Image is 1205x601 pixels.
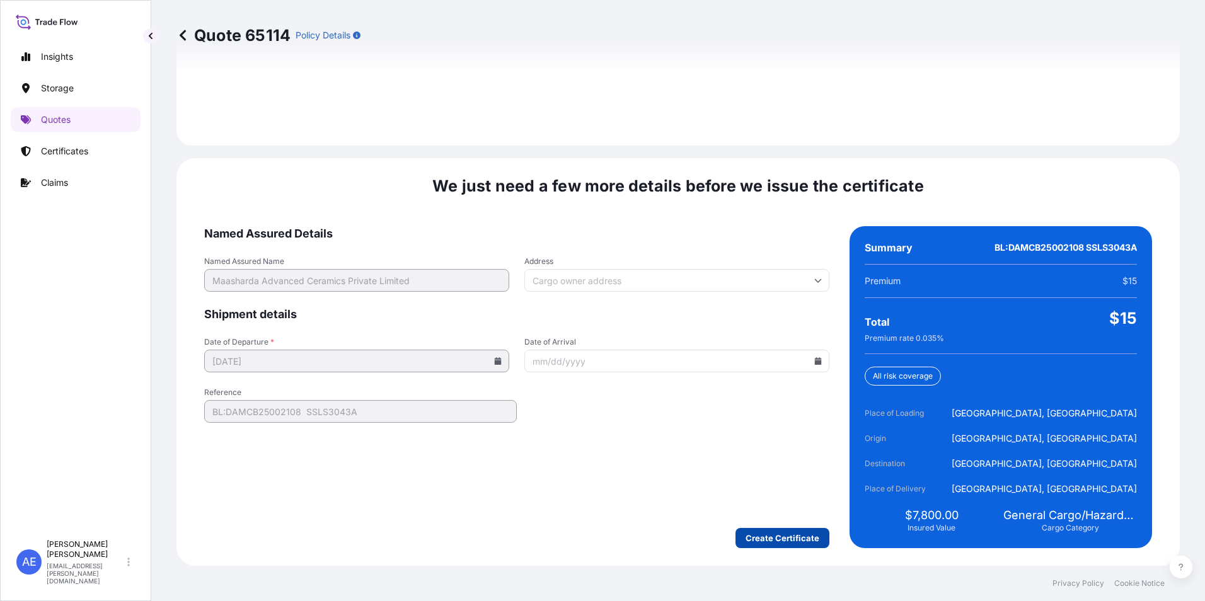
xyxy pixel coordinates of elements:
span: $7,800.00 [905,508,959,523]
span: General Cargo/Hazardous Material [1003,508,1137,523]
button: Create Certificate [735,528,829,548]
p: Claims [41,176,68,189]
p: Insights [41,50,73,63]
span: Place of Delivery [865,483,935,495]
span: $15 [1122,275,1137,287]
a: Cookie Notice [1114,578,1165,588]
a: Privacy Policy [1052,578,1104,588]
p: Quotes [41,113,71,126]
span: Place of Loading [865,407,935,420]
span: Date of Departure [204,337,509,347]
span: Reference [204,387,517,398]
a: Claims [11,170,141,195]
span: Destination [865,457,935,470]
span: [GEOGRAPHIC_DATA], [GEOGRAPHIC_DATA] [952,407,1137,420]
span: Named Assured Name [204,256,509,266]
p: Policy Details [296,29,350,42]
a: Quotes [11,107,141,132]
span: Premium [865,275,901,287]
span: We just need a few more details before we issue the certificate [432,176,924,196]
p: Create Certificate [746,532,819,544]
span: Summary [865,241,913,254]
a: Certificates [11,139,141,164]
a: Insights [11,44,141,69]
span: Premium rate 0.035 % [865,333,944,343]
a: Storage [11,76,141,101]
span: [GEOGRAPHIC_DATA], [GEOGRAPHIC_DATA] [952,483,1137,495]
div: All risk coverage [865,367,941,386]
p: Certificates [41,145,88,157]
span: AE [22,556,37,568]
p: Storage [41,82,74,94]
span: Shipment details [204,307,829,322]
input: mm/dd/yyyy [204,350,509,372]
span: [GEOGRAPHIC_DATA], [GEOGRAPHIC_DATA] [952,457,1137,470]
span: Total [865,316,889,328]
span: Date of Arrival [524,337,829,347]
p: [PERSON_NAME] [PERSON_NAME] [47,539,125,559]
span: Origin [865,432,935,445]
input: mm/dd/yyyy [524,350,829,372]
input: Cargo owner address [524,269,829,292]
span: BL:DAMCB25002108 SSLS3043A [995,241,1137,254]
span: [GEOGRAPHIC_DATA], [GEOGRAPHIC_DATA] [952,432,1137,445]
p: [EMAIL_ADDRESS][PERSON_NAME][DOMAIN_NAME] [47,562,125,585]
span: Address [524,256,829,266]
span: Insured Value [908,523,955,533]
span: Named Assured Details [204,226,829,241]
span: $15 [1109,308,1137,328]
p: Quote 65114 [176,25,291,45]
input: Your internal reference [204,400,517,423]
span: Cargo Category [1042,523,1099,533]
